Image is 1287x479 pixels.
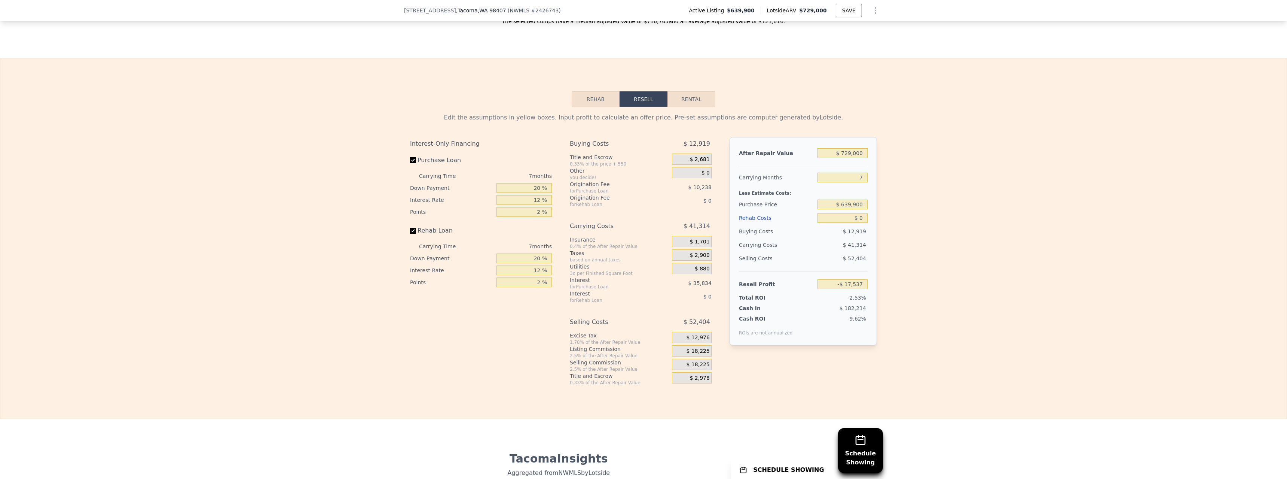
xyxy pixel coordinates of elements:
[570,236,669,243] div: Insurance
[570,219,653,233] div: Carrying Costs
[531,7,559,13] span: # 2426743
[847,316,866,322] span: -9.62%
[753,466,824,475] h1: SCHEDULE SHOWING
[695,266,710,272] span: $ 880
[703,198,712,204] span: $ 0
[508,7,561,14] div: ( )
[838,428,883,473] button: ScheduleShowing
[570,270,669,276] div: 3¢ per Finished Square Foot
[410,206,493,218] div: Points
[570,372,669,380] div: Title and Escrow
[687,334,710,341] span: $ 12,976
[410,194,493,206] div: Interest Rate
[690,156,709,163] span: $ 2,681
[690,252,709,259] span: $ 2,900
[570,339,669,345] div: 1.78% of the After Repair Value
[410,113,877,122] div: Edit the assumptions in yellow boxes. Input profit to calculate an offer price. Pre-set assumptio...
[410,466,707,478] div: Aggregated from NWMLS by Lotside
[471,240,552,252] div: 7 months
[410,182,493,194] div: Down Payment
[739,146,814,160] div: After Repair Value
[410,157,416,163] input: Purchase Loan
[767,7,799,14] span: Lotside ARV
[570,315,653,329] div: Selling Costs
[410,264,493,276] div: Interest Rate
[404,7,456,14] span: [STREET_ADDRESS]
[684,219,710,233] span: $ 41,314
[570,137,653,151] div: Buying Costs
[868,3,883,18] button: Show Options
[570,276,653,284] div: Interest
[570,181,653,188] div: Origination Fee
[410,228,416,234] input: Rehab Loan
[684,315,710,329] span: $ 52,404
[688,184,712,190] span: $ 10,238
[570,284,653,290] div: for Purchase Loan
[570,167,669,175] div: Other
[703,294,712,300] span: $ 0
[570,175,669,181] div: you decide!
[570,154,669,161] div: Title and Escrow
[843,242,866,248] span: $ 41,314
[667,91,715,107] button: Rental
[690,239,709,245] span: $ 1,701
[570,359,669,366] div: Selling Commission
[410,224,493,237] label: Rehab Loan
[456,7,506,14] span: , Tacoma
[687,348,710,355] span: $ 18,225
[739,238,786,252] div: Carrying Costs
[847,295,866,301] span: -2.53%
[570,297,653,303] div: for Rehab Loan
[570,243,669,249] div: 0.4% of the After Repair Value
[572,91,620,107] button: Rehab
[690,375,709,382] span: $ 2,978
[570,249,669,257] div: Taxes
[570,194,653,201] div: Origination Fee
[510,7,529,13] span: NWMLS
[570,345,669,353] div: Listing Commission
[410,252,493,264] div: Down Payment
[410,154,493,167] label: Purchase Loan
[410,137,552,151] div: Interest-Only Financing
[739,315,793,322] div: Cash ROI
[570,332,669,339] div: Excise Tax
[620,91,667,107] button: Resell
[684,137,710,151] span: $ 12,919
[687,361,710,368] span: $ 18,225
[739,225,814,238] div: Buying Costs
[570,263,669,270] div: Utilities
[739,252,814,265] div: Selling Costs
[739,184,868,198] div: Less Estimate Costs:
[410,276,493,288] div: Points
[570,188,653,194] div: for Purchase Loan
[570,161,669,167] div: 0.33% of the price + 550
[701,170,710,176] span: $ 0
[570,201,653,207] div: for Rehab Loan
[689,7,727,14] span: Active Listing
[419,240,468,252] div: Carrying Time
[419,170,468,182] div: Carrying Time
[727,7,755,14] span: $639,900
[836,4,862,17] button: SAVE
[688,280,712,286] span: $ 35,834
[739,211,814,225] div: Rehab Costs
[410,452,707,466] div: Tacoma Insights
[739,322,793,336] div: ROIs are not annualized
[478,7,506,13] span: , WA 98407
[570,353,669,359] div: 2.5% of the After Repair Value
[843,255,866,261] span: $ 52,404
[471,170,552,182] div: 7 months
[799,7,827,13] span: $729,000
[843,228,866,234] span: $ 12,919
[739,304,786,312] div: Cash In
[570,257,669,263] div: based on annual taxes
[739,294,786,301] div: Total ROI
[739,171,814,184] div: Carrying Months
[739,198,814,211] div: Purchase Price
[739,278,814,291] div: Resell Profit
[570,380,669,386] div: 0.33% of the After Repair Value
[570,366,669,372] div: 2.5% of the After Repair Value
[570,290,653,297] div: Interest
[840,305,866,311] span: $ 182,214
